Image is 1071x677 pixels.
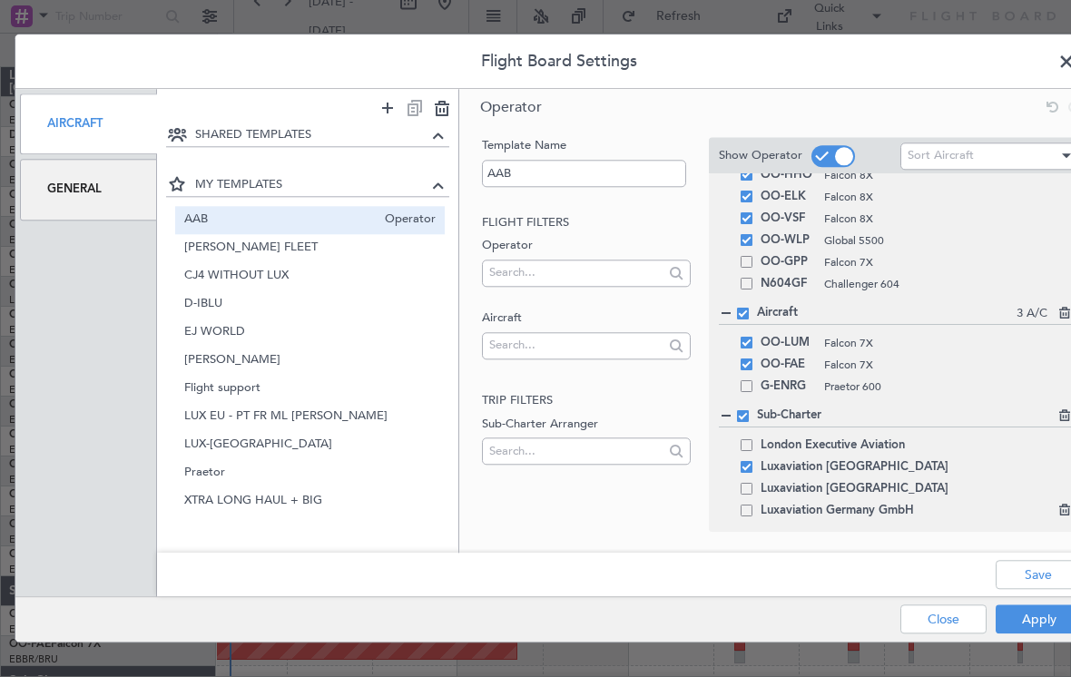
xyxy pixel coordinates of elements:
span: London Executive Aviation [761,435,905,456]
span: MY TEMPLATES [195,176,428,194]
span: OO-ELK [761,186,815,208]
span: Falcon 7X [824,335,1056,351]
span: Praetor [184,464,437,483]
h2: Flight filters [482,214,690,232]
span: D-IBLU [184,295,437,314]
input: Search... [489,437,663,465]
span: Luxaviation [GEOGRAPHIC_DATA] [761,456,948,478]
span: G-ENRG [761,376,815,397]
span: SHARED TEMPLATES [195,127,428,145]
span: XTRA LONG HAUL + BIG [184,492,437,511]
span: Falcon 7X [824,357,1056,373]
span: OO-HHO [761,164,815,186]
span: EJ WORLD [184,323,437,342]
label: Template Name [482,137,690,155]
span: Luxaviation [GEOGRAPHIC_DATA] [761,478,948,500]
span: [PERSON_NAME] [184,351,437,370]
span: Sub-Charter [757,407,1047,426]
span: Aircraft [757,305,1017,323]
span: OO-LUM [761,332,815,354]
span: N604GF [761,273,815,295]
input: Search... [489,259,663,286]
span: Flight support [184,379,437,398]
span: AAB [184,211,377,230]
div: Aircraft [20,93,157,154]
span: LUX-[GEOGRAPHIC_DATA] [184,436,437,455]
span: OO-GPP [761,251,815,273]
span: Sort Aircraft [908,148,974,164]
span: [PERSON_NAME] FLEET [184,239,437,258]
span: OO-VSF [761,208,815,230]
label: Aircraft [482,309,690,328]
button: Close [900,605,987,634]
span: Operator [376,211,436,230]
span: Praetor 600 [824,378,1056,395]
label: Show Operator [719,147,802,165]
h2: Trip filters [482,392,690,410]
label: Sub-Charter Arranger [482,416,690,434]
span: OO-WLP [761,230,815,251]
div: General [20,160,157,221]
span: Luxaviation Germany GmbH [761,500,914,522]
span: LUX EU - PT FR ML [PERSON_NAME] [184,407,437,427]
span: 3 A/C [1017,306,1047,324]
input: Search... [489,331,663,358]
span: OO-FAE [761,354,815,376]
span: CJ4 WITHOUT LUX [184,267,437,286]
span: Operator [480,97,542,117]
label: Operator [482,237,690,255]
